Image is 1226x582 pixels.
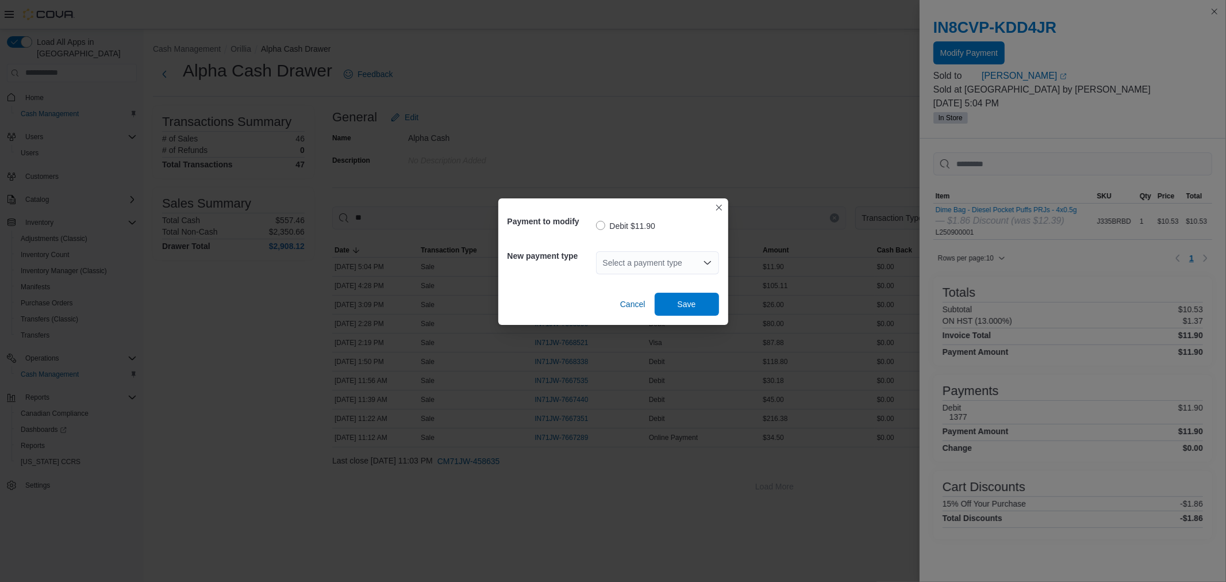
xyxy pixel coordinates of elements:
button: Cancel [616,293,650,316]
label: Debit $11.90 [596,219,655,233]
h5: Payment to modify [508,210,594,233]
button: Save [655,293,719,316]
span: Cancel [620,298,645,310]
span: Save [678,298,696,310]
h5: New payment type [508,244,594,267]
button: Closes this modal window [712,201,726,215]
button: Open list of options [703,258,712,267]
input: Accessible screen reader label [603,256,604,270]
